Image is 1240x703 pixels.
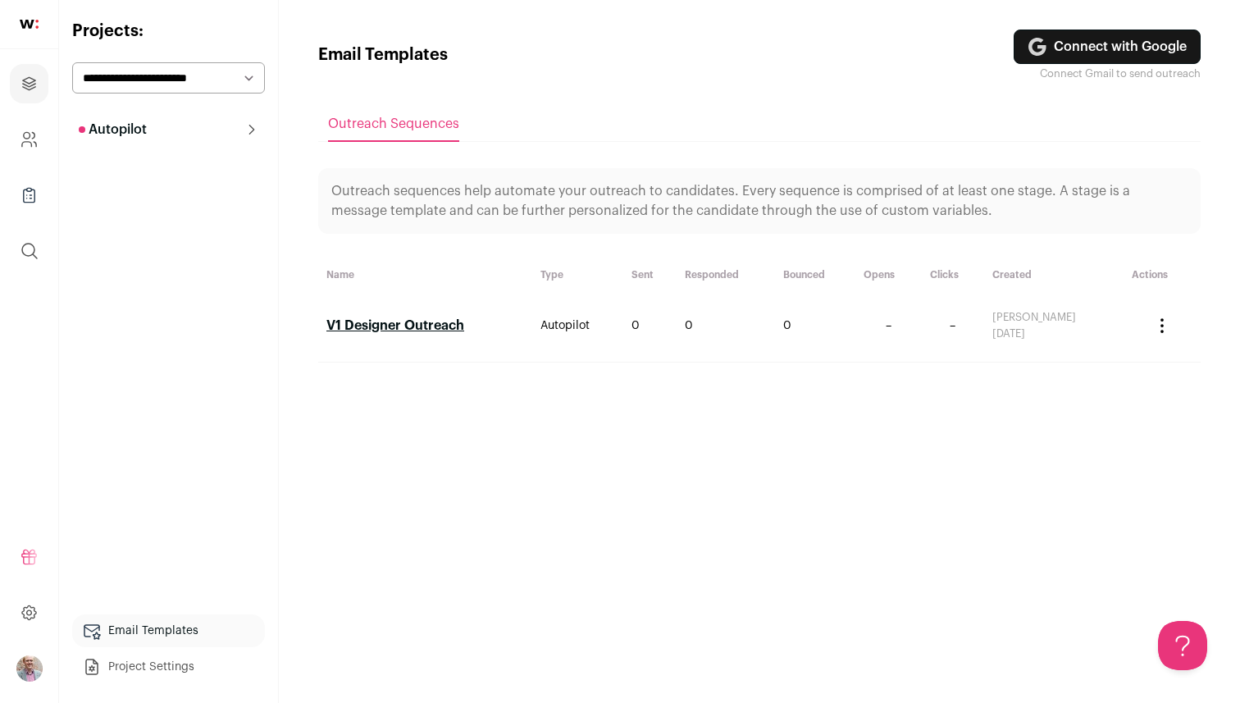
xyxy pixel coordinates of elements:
[855,260,922,290] th: Opens
[1124,260,1201,290] th: Actions
[677,290,774,363] td: 0
[992,311,1115,324] div: [PERSON_NAME]
[864,317,914,334] div: –
[930,317,976,334] div: –
[1014,67,1201,80] div: Connect Gmail to send outreach
[72,614,265,647] a: Email Templates
[72,113,265,146] button: Autopilot
[318,260,532,290] th: Name
[318,43,448,66] h1: Email Templates
[1014,30,1201,64] a: Connect with Google
[1158,621,1207,670] iframe: Help Scout Beacon - Open
[20,20,39,29] img: wellfound-shorthand-0d5821cbd27db2630d0214b213865d53afaa358527fdda9d0ea32b1df1b89c2c.svg
[775,290,856,363] td: 0
[328,117,459,130] span: Outreach Sequences
[992,327,1115,340] div: [DATE]
[10,120,48,159] a: Company and ATS Settings
[775,260,856,290] th: Bounced
[326,319,464,332] a: V1 Designer Outreach
[984,260,1123,290] th: Created
[532,290,623,363] td: Autopilot
[922,260,984,290] th: Clicks
[16,655,43,682] button: Open dropdown
[10,64,48,103] a: Projects
[10,176,48,215] a: Company Lists
[1142,306,1182,345] button: Actions
[532,260,623,290] th: Type
[623,290,677,363] td: 0
[16,655,43,682] img: 190284-medium_jpg
[72,651,265,683] a: Project Settings
[677,260,774,290] th: Responded
[72,20,265,43] h2: Projects:
[79,120,147,139] p: Autopilot
[623,260,677,290] th: Sent
[318,168,1201,234] div: Outreach sequences help automate your outreach to candidates. Every sequence is comprised of at l...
